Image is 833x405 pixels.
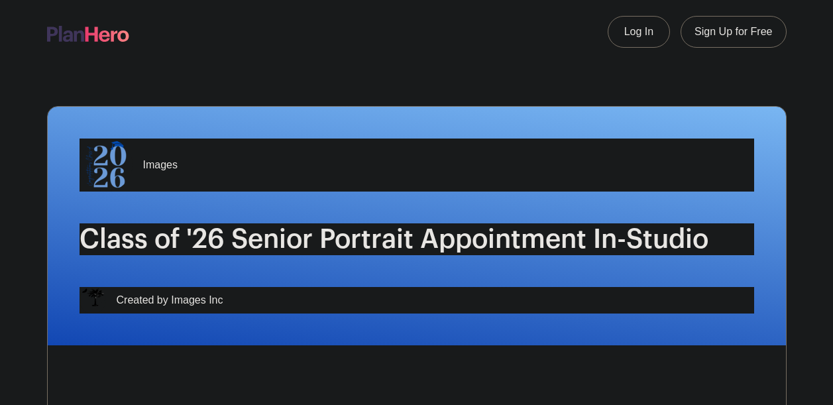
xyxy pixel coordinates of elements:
span: Created by Images Inc [117,292,223,308]
a: Sign Up for Free [681,16,786,48]
img: logo-507f7623f17ff9eddc593b1ce0a138ce2505c220e1c5a4e2b4648c50719b7d32.svg [47,26,129,42]
a: Log In [608,16,670,48]
span: Images [143,157,178,173]
img: IMAGES%20logo%20transparenT%20PNG%20s.png [80,287,106,314]
h1: Class of '26 Senior Portrait Appointment In-Studio [80,223,754,255]
img: 2026%20logo%20(2).png [80,139,133,192]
